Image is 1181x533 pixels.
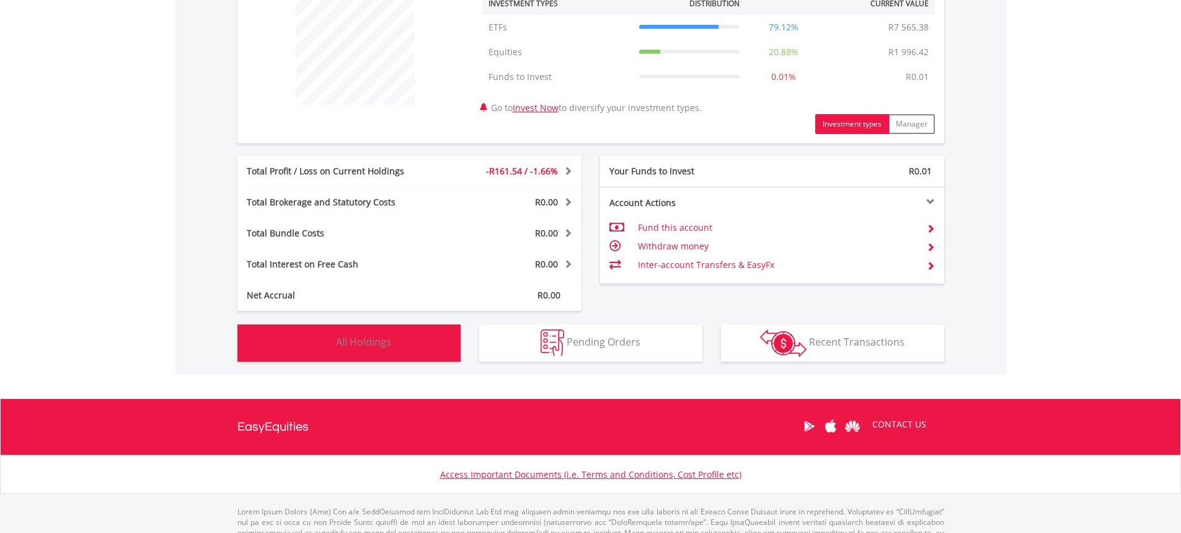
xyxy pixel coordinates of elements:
[535,196,558,208] span: R0.00
[721,325,944,362] button: Recent Transactions
[479,325,702,362] button: Pending Orders
[600,165,772,177] div: Your Funds to Invest
[809,335,905,349] span: Recent Transactions
[820,407,842,446] a: Apple
[638,256,916,274] td: Inter-account Transfers & EasyFx
[746,65,821,89] td: 0.01%
[237,258,438,271] div: Total Interest on Free Cash
[237,165,438,177] div: Total Profit / Loss on Current Holdings
[336,335,391,349] span: All Holdings
[535,227,558,239] span: R0.00
[482,65,633,89] td: Funds to Invest
[600,197,772,209] div: Account Actions
[909,165,932,177] span: R0.01
[482,40,633,65] td: Equities
[537,289,560,301] span: R0.00
[760,329,807,357] img: transactions-zar-wht.png
[746,15,821,40] td: 79.12%
[513,102,559,114] a: Invest Now
[237,227,438,240] div: Total Bundle Costs
[440,468,741,480] a: Access Important Documents (i.e. Terms and Conditions, Cost Profile etc)
[900,65,935,89] td: R0.01
[864,407,935,442] a: CONTACT US
[237,196,438,208] div: Total Brokerage and Statutory Costs
[307,329,334,356] img: holdings-wht.png
[237,289,438,302] div: Net Accrual
[486,165,558,177] span: -R161.54 / -1.66%
[535,258,558,270] span: R0.00
[237,399,309,455] a: EasyEquities
[237,325,461,362] button: All Holdings
[567,335,640,349] span: Pending Orders
[638,218,916,237] td: Fund this account
[638,237,916,256] td: Withdraw money
[482,15,633,40] td: ETFs
[798,407,820,446] a: Google Play
[842,407,864,446] a: Huawei
[888,114,935,134] button: Manager
[541,329,564,356] img: pending_instructions-wht.png
[746,40,821,65] td: 20.88%
[882,40,935,65] td: R1 996.42
[815,114,889,134] button: Investment types
[882,15,935,40] td: R7 565.38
